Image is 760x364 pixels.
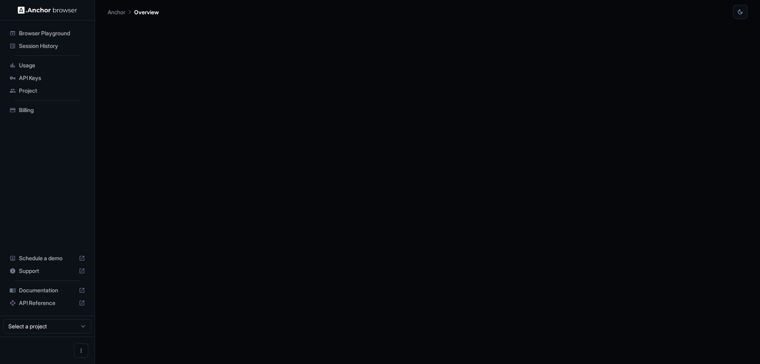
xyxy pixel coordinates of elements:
img: Anchor Logo [18,6,77,14]
div: API Reference [6,297,88,309]
nav: breadcrumb [108,8,159,16]
button: Open menu [74,343,88,358]
span: Project [19,87,85,95]
span: Support [19,267,76,275]
span: API Keys [19,74,85,82]
div: Documentation [6,284,88,297]
span: Documentation [19,286,76,294]
div: Billing [6,104,88,116]
div: Project [6,84,88,97]
span: Schedule a demo [19,254,76,262]
p: Overview [134,8,159,16]
div: Session History [6,40,88,52]
p: Anchor [108,8,125,16]
span: Browser Playground [19,29,85,37]
div: API Keys [6,72,88,84]
span: Billing [19,106,85,114]
div: Support [6,265,88,277]
span: API Reference [19,299,76,307]
div: Usage [6,59,88,72]
span: Session History [19,42,85,50]
span: Usage [19,61,85,69]
div: Browser Playground [6,27,88,40]
div: Schedule a demo [6,252,88,265]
